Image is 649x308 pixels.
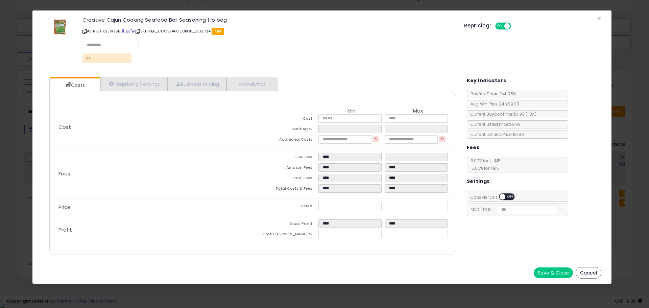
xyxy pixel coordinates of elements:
span: ON [496,23,504,29]
td: Gross Profit [252,219,318,230]
td: Cost [252,114,318,125]
span: BuyBox Share 24h: 75% [467,91,516,97]
span: 8.00 % for <= $15 [467,158,501,171]
span: Current Landed Price: $9.99 [467,132,524,137]
span: 15.00 % for > $15 [467,165,499,171]
span: Current Buybox Price: [467,111,536,117]
button: Cancel [576,267,601,279]
td: FBA Fees [252,153,318,163]
a: Costs [50,78,100,92]
p: Cost [53,124,252,130]
span: Avg. Win Price 24h: $9.98 [467,101,519,107]
td: Profit [PERSON_NAME] % [252,230,318,240]
img: 51UWgUa-+ML._SL60_.jpg [53,17,67,38]
td: Amazon Fees [252,163,318,174]
h3: Creative Cajun Cooking Seafood Boil Seasoning 1 lb bag [82,17,454,22]
td: Mark up % [252,125,318,135]
a: BuyBox page [121,28,125,34]
th: Min [318,108,385,114]
h5: Settings [467,177,490,186]
a: Business Pricing [167,77,226,91]
td: Additional Costs [252,135,318,146]
span: FBA [212,28,224,35]
a: All offer listings [126,28,130,34]
span: Current Listed Price: $9.99 [467,121,521,127]
td: Listed [252,202,318,212]
span: OFF [505,194,516,200]
span: ( FBA ) [526,111,536,117]
p: ASIN: B01K2JWJSE | SKU: REP_CCCSEAFOODBOIL_062724 [82,26,454,37]
td: Total Costs & Fees [252,184,318,195]
span: Consider CPT: [467,194,524,200]
p: Profit [53,227,252,233]
a: Analytics [226,77,277,91]
h5: Repricing: [464,23,491,28]
a: Repricing Settings [100,77,167,91]
span: OFF [510,23,521,29]
button: Save & Close [534,267,573,278]
p: Fees [53,171,252,176]
span: Map Price: [467,206,557,212]
h5: Fees [467,143,480,152]
td: Total Fees [252,174,318,184]
th: Max [385,108,451,114]
p: A+ [82,53,131,63]
p: Price [53,205,252,210]
span: × [597,14,601,23]
a: Your listing only [131,28,135,34]
span: $9.99 [513,111,536,117]
h5: Key Indicators [467,76,506,85]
